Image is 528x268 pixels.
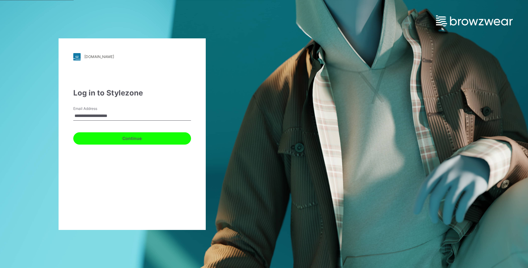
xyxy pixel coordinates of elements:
label: Email Address [73,106,116,111]
div: Log in to Stylezone [73,87,191,99]
a: [DOMAIN_NAME] [73,53,191,60]
div: [DOMAIN_NAME] [84,54,114,59]
img: browzwear-logo.e42bd6dac1945053ebaf764b6aa21510.svg [436,15,513,26]
img: stylezone-logo.562084cfcfab977791bfbf7441f1a819.svg [73,53,81,60]
button: Continue [73,132,191,145]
